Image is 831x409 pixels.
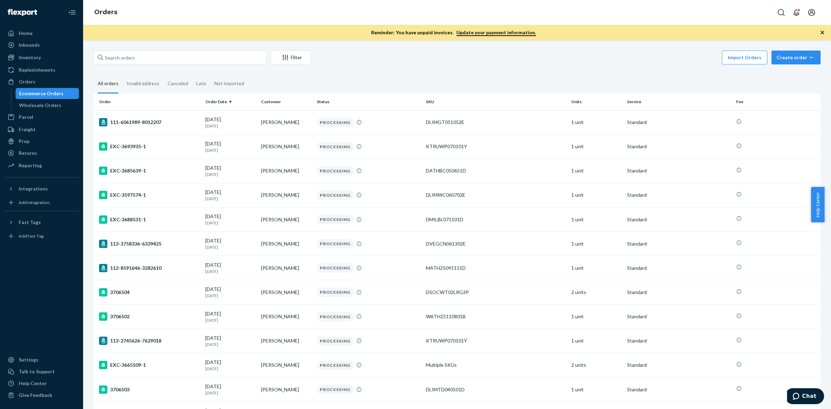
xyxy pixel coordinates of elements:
div: Returns [19,150,37,157]
div: EXC-3597574-1 [99,191,200,199]
p: [DATE] [205,268,256,274]
th: Fee [733,94,821,110]
button: Open account menu [805,6,819,19]
div: DATHBC050651D [426,167,566,174]
div: 111-6061989-8012207 [99,118,200,126]
div: PROCESSING [317,287,354,297]
div: Settings [19,356,38,363]
div: Invalid address [127,74,159,92]
td: [PERSON_NAME] [258,377,314,402]
div: Canceled [168,74,188,92]
div: 113-3758336-6339425 [99,240,200,248]
div: DVEGCN061302E [426,240,566,247]
a: Add Fast Tag [4,231,79,242]
div: Inbounds [19,42,40,48]
div: PROCESSING [317,385,354,394]
td: Multiple SKUs [423,353,569,377]
ol: breadcrumbs [89,2,123,23]
div: DSOCWT02LRG3P [426,289,566,296]
div: PROCESSING [317,215,354,224]
div: MATH25091151D [426,265,566,272]
div: 113-2745626-7629018 [99,337,200,345]
button: Help Center [811,187,824,222]
iframe: Opens a widget where you can chat to one of our agents [787,388,824,406]
div: Not Imported [214,74,244,92]
div: EXC-3665509-1 [99,361,200,369]
p: Standard [627,216,731,223]
div: [DATE] [205,261,256,274]
a: Parcel [4,112,79,123]
div: Help Center [19,380,47,387]
div: WATH25110801B [426,313,566,320]
div: DLIMTD040501D [426,386,566,393]
a: Prep [4,136,79,147]
a: Orders [94,8,117,16]
div: PROCESSING [317,263,354,273]
div: Add Fast Tag [19,233,44,239]
div: All orders [98,74,118,94]
div: Wholesale Orders [19,102,61,109]
div: [DATE] [205,237,256,250]
div: Freight [19,126,36,133]
div: [DATE] [205,310,256,323]
div: Reporting [19,162,42,169]
p: Standard [627,240,731,247]
div: 3706504 [99,288,200,296]
td: [PERSON_NAME] [258,329,314,353]
td: [PERSON_NAME] [258,159,314,183]
a: Orders [4,76,79,87]
div: Replenishments [19,66,55,73]
div: Inventory [19,54,41,61]
td: 1 unit [569,377,624,402]
p: [DATE] [205,171,256,177]
p: Reminder: You have unpaid invoices. [371,29,536,36]
div: PROCESSING [317,118,354,127]
div: DLIMWC060702E [426,192,566,198]
p: [DATE] [205,147,256,153]
div: 112-8591646-3282610 [99,264,200,272]
td: 2 units [569,280,624,304]
p: Standard [627,167,731,174]
th: Status [314,94,423,110]
div: PROCESSING [317,312,354,321]
input: Search orders [93,51,267,64]
a: Replenishments [4,64,79,75]
th: Service [624,94,733,110]
a: Returns [4,148,79,159]
a: Update your payment information. [456,29,536,36]
p: [DATE] [205,196,256,202]
th: Order [93,94,203,110]
p: Standard [627,337,731,344]
div: Fast Tags [19,219,41,226]
td: [PERSON_NAME] [258,183,314,207]
a: Home [4,28,79,39]
div: [DATE] [205,335,256,347]
div: PROCESSING [317,166,354,176]
td: 1 unit [569,304,624,329]
td: 2 units [569,353,624,377]
div: KTRUWP070101Y [426,143,566,150]
a: Ecommerce Orders [16,88,79,99]
button: Give Feedback [4,390,79,401]
div: Late [196,74,206,92]
a: Reporting [4,160,79,171]
p: [DATE] [205,390,256,396]
td: 1 unit [569,110,624,134]
div: PROCESSING [317,190,354,200]
a: Inventory [4,52,79,63]
div: Add Integration [19,199,50,205]
td: 1 unit [569,183,624,207]
p: [DATE] [205,123,256,129]
button: Open notifications [789,6,803,19]
p: Standard [627,289,731,296]
p: Standard [627,265,731,272]
td: 1 unit [569,134,624,159]
div: [DATE] [205,213,256,226]
p: [DATE] [205,341,256,347]
a: Freight [4,124,79,135]
td: [PERSON_NAME] [258,110,314,134]
button: Open Search Box [774,6,788,19]
p: [DATE] [205,366,256,372]
td: [PERSON_NAME] [258,304,314,329]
